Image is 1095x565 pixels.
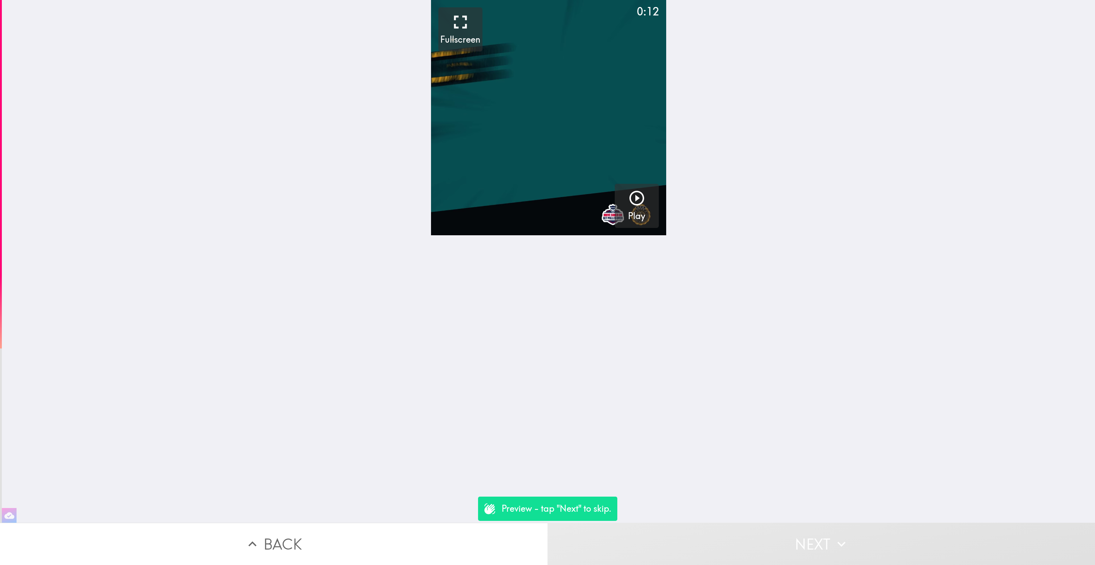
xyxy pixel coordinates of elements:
[637,4,659,19] div: 0:12
[438,7,482,51] button: Fullscreen
[615,184,659,228] button: Play
[547,523,1095,565] button: Next
[502,503,611,515] p: Preview - tap "Next" to skip.
[628,210,645,222] h5: Play
[440,33,480,46] h5: Fullscreen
